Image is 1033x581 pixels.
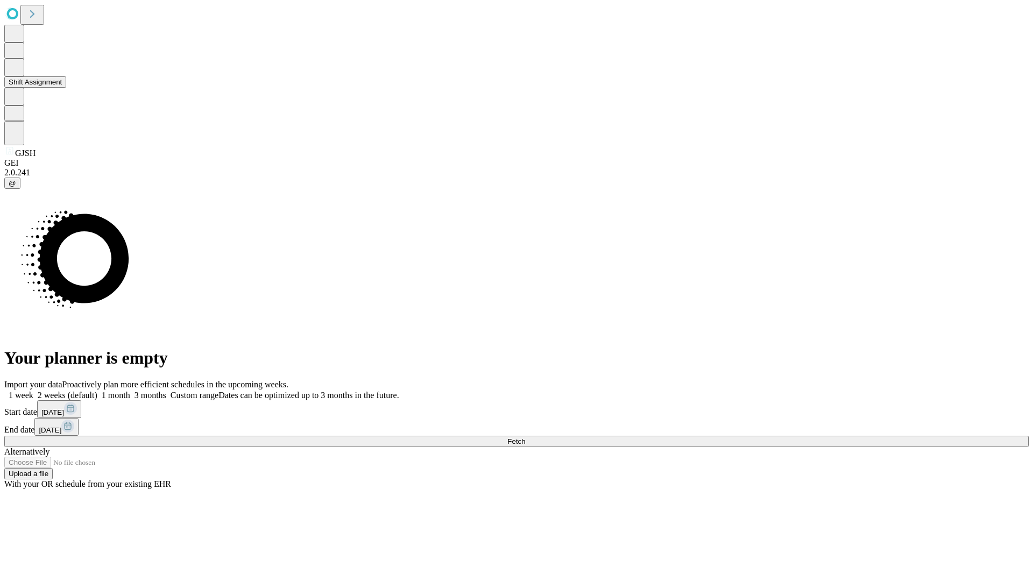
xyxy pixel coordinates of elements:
[135,391,166,400] span: 3 months
[4,348,1029,368] h1: Your planner is empty
[4,436,1029,447] button: Fetch
[4,380,62,389] span: Import your data
[4,418,1029,436] div: End date
[62,380,288,389] span: Proactively plan more efficient schedules in the upcoming weeks.
[15,148,36,158] span: GJSH
[9,179,16,187] span: @
[38,391,97,400] span: 2 weeks (default)
[41,408,64,416] span: [DATE]
[4,400,1029,418] div: Start date
[34,418,79,436] button: [DATE]
[4,479,171,488] span: With your OR schedule from your existing EHR
[4,468,53,479] button: Upload a file
[4,158,1029,168] div: GEI
[4,447,49,456] span: Alternatively
[4,178,20,189] button: @
[4,168,1029,178] div: 2.0.241
[39,426,61,434] span: [DATE]
[102,391,130,400] span: 1 month
[9,391,33,400] span: 1 week
[507,437,525,445] span: Fetch
[171,391,218,400] span: Custom range
[218,391,399,400] span: Dates can be optimized up to 3 months in the future.
[4,76,66,88] button: Shift Assignment
[37,400,81,418] button: [DATE]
